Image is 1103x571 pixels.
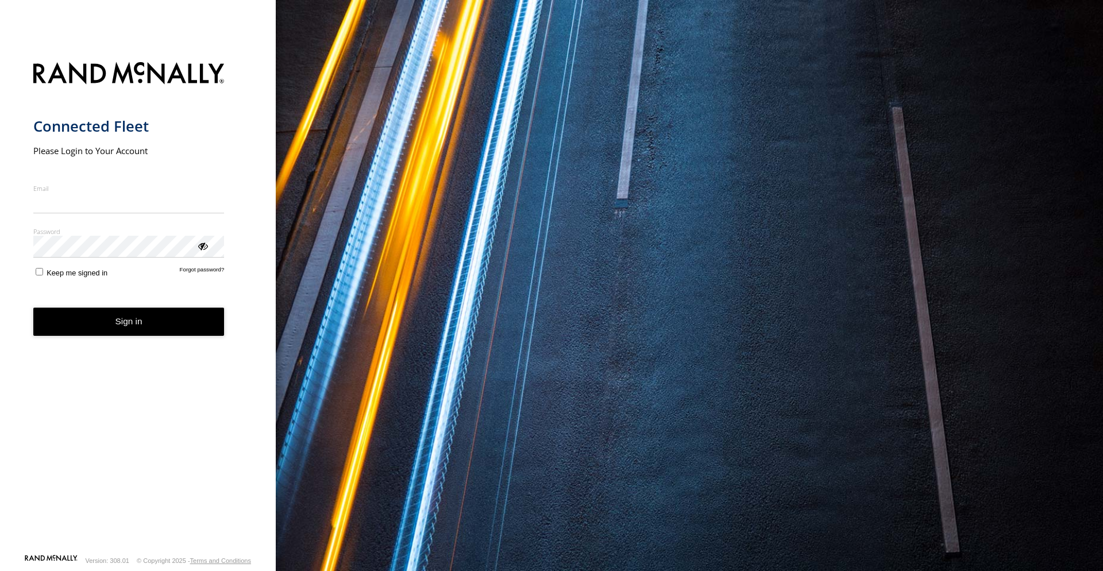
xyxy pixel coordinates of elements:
[33,117,225,136] h1: Connected Fleet
[36,268,43,275] input: Keep me signed in
[190,557,251,564] a: Terms and Conditions
[180,266,225,277] a: Forgot password?
[86,557,129,564] div: Version: 308.01
[33,308,225,336] button: Sign in
[33,60,225,89] img: Rand McNally
[137,557,251,564] div: © Copyright 2025 -
[33,145,225,156] h2: Please Login to Your Account
[25,555,78,566] a: Visit our Website
[33,184,225,193] label: Email
[33,227,225,236] label: Password
[47,269,107,277] span: Keep me signed in
[33,55,243,554] form: main
[196,240,208,251] div: ViewPassword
